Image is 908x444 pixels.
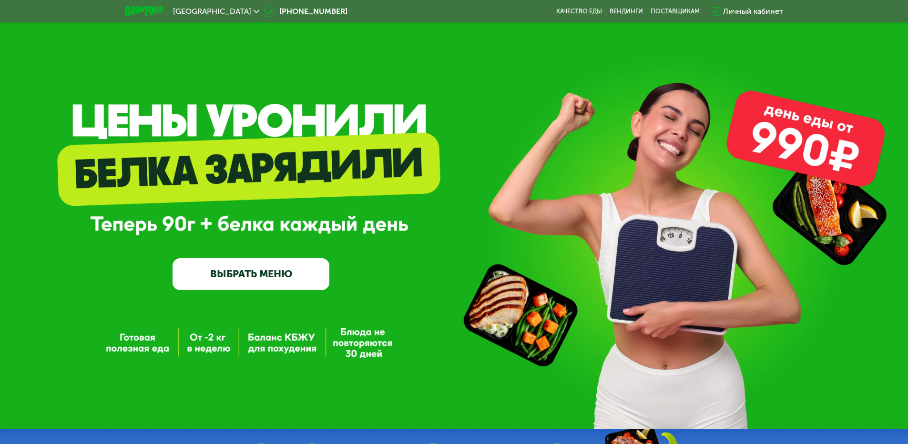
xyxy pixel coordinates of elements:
a: Вендинги [610,8,643,15]
a: [PHONE_NUMBER] [264,6,347,17]
a: ВЫБРАТЬ МЕНЮ [173,258,329,290]
a: Качество еды [556,8,602,15]
span: [GEOGRAPHIC_DATA] [173,8,251,15]
div: поставщикам [651,8,700,15]
div: Личный кабинет [723,6,783,17]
